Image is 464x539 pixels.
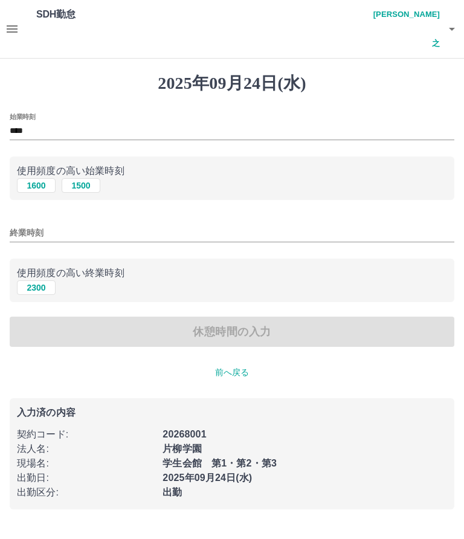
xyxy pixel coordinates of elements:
[10,112,35,121] label: 始業時刻
[10,366,454,379] p: 前へ戻る
[163,429,206,439] b: 20268001
[17,408,447,418] p: 入力済の内容
[17,266,447,280] p: 使用頻度の高い終業時刻
[17,280,56,295] button: 2300
[163,487,182,497] b: 出勤
[62,178,100,193] button: 1500
[163,473,252,483] b: 2025年09月24日(水)
[17,164,447,178] p: 使用頻度の高い始業時刻
[10,73,454,94] h1: 2025年09月24日(水)
[17,427,155,442] p: 契約コード :
[17,442,155,456] p: 法人名 :
[17,485,155,500] p: 出勤区分 :
[163,444,202,454] b: 片柳学園
[17,456,155,471] p: 現場名 :
[17,178,56,193] button: 1600
[163,458,277,468] b: 学生会館 第1・第2・第3
[17,471,155,485] p: 出勤日 :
